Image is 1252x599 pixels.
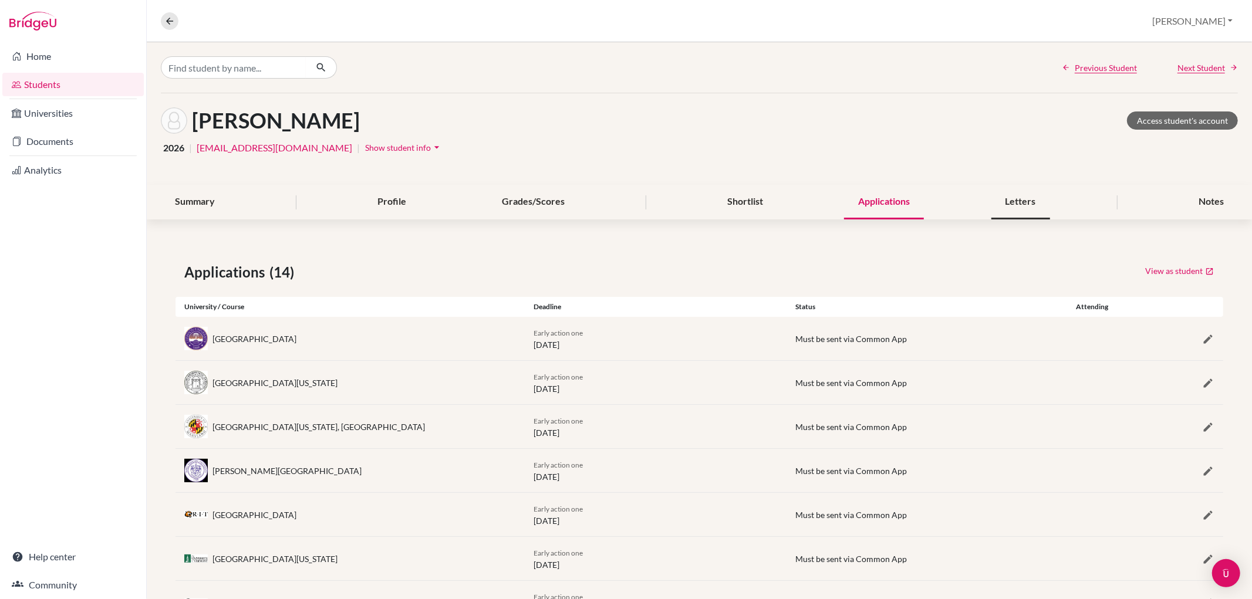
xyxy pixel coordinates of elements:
[713,185,777,219] div: Shortlist
[161,56,306,79] input: Find student by name...
[269,262,299,283] span: (14)
[357,141,360,155] span: |
[365,138,443,157] button: Show student infoarrow_drop_down
[1177,62,1225,74] span: Next Student
[1212,559,1240,587] div: Open Intercom Messenger
[795,554,907,564] span: Must be sent via Common App
[189,141,192,155] span: |
[795,334,907,344] span: Must be sent via Common App
[844,185,924,219] div: Applications
[525,370,787,395] div: [DATE]
[2,545,144,568] a: Help center
[1048,302,1136,312] div: Attending
[534,549,583,557] span: Early action one
[212,465,362,477] div: [PERSON_NAME][GEOGRAPHIC_DATA]
[184,262,269,283] span: Applications
[525,458,787,483] div: [DATE]
[525,326,787,351] div: [DATE]
[534,329,583,337] span: Early action one
[525,502,787,527] div: [DATE]
[184,459,208,482] img: us_jmu_ehjp9ckj.jpeg
[795,510,907,520] span: Must be sent via Common App
[431,141,443,153] i: arrow_drop_down
[184,554,208,563] img: us_uvm_hbbv2_15.jpeg
[9,12,56,31] img: Bridge-U
[2,73,144,96] a: Students
[787,302,1048,312] div: Status
[1127,111,1238,130] a: Access student's account
[534,417,583,425] span: Early action one
[2,130,144,153] a: Documents
[1075,62,1137,74] span: Previous Student
[2,45,144,68] a: Home
[163,141,184,155] span: 2026
[525,546,787,571] div: [DATE]
[212,333,296,345] div: [GEOGRAPHIC_DATA]
[184,415,208,438] img: us_umd_61blo108.jpeg
[365,143,431,153] span: Show student info
[795,466,907,476] span: Must be sent via Common App
[184,511,208,519] img: us_rit_db4dqp4x.jpeg
[1145,262,1214,280] a: View as student
[991,185,1050,219] div: Letters
[525,302,787,312] div: Deadline
[212,553,338,565] div: [GEOGRAPHIC_DATA][US_STATE]
[1184,185,1238,219] div: Notes
[1177,62,1238,74] a: Next Student
[212,377,338,389] div: [GEOGRAPHIC_DATA][US_STATE]
[363,185,420,219] div: Profile
[1062,62,1137,74] a: Previous Student
[184,371,208,395] img: us_uga__0ka2085.jpeg
[525,414,787,439] div: [DATE]
[2,573,144,597] a: Community
[161,185,229,219] div: Summary
[197,141,352,155] a: [EMAIL_ADDRESS][DOMAIN_NAME]
[488,185,579,219] div: Grades/Scores
[161,107,187,134] img: Ben Fregeau's avatar
[2,158,144,182] a: Analytics
[184,327,208,350] img: us_cle_p_q3rbm4.jpeg
[192,108,360,133] h1: [PERSON_NAME]
[2,101,144,125] a: Universities
[1147,10,1238,32] button: [PERSON_NAME]
[212,421,425,433] div: [GEOGRAPHIC_DATA][US_STATE], [GEOGRAPHIC_DATA]
[212,509,296,521] div: [GEOGRAPHIC_DATA]
[534,373,583,381] span: Early action one
[795,378,907,388] span: Must be sent via Common App
[795,422,907,432] span: Must be sent via Common App
[534,505,583,513] span: Early action one
[176,302,525,312] div: University / Course
[534,461,583,469] span: Early action one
